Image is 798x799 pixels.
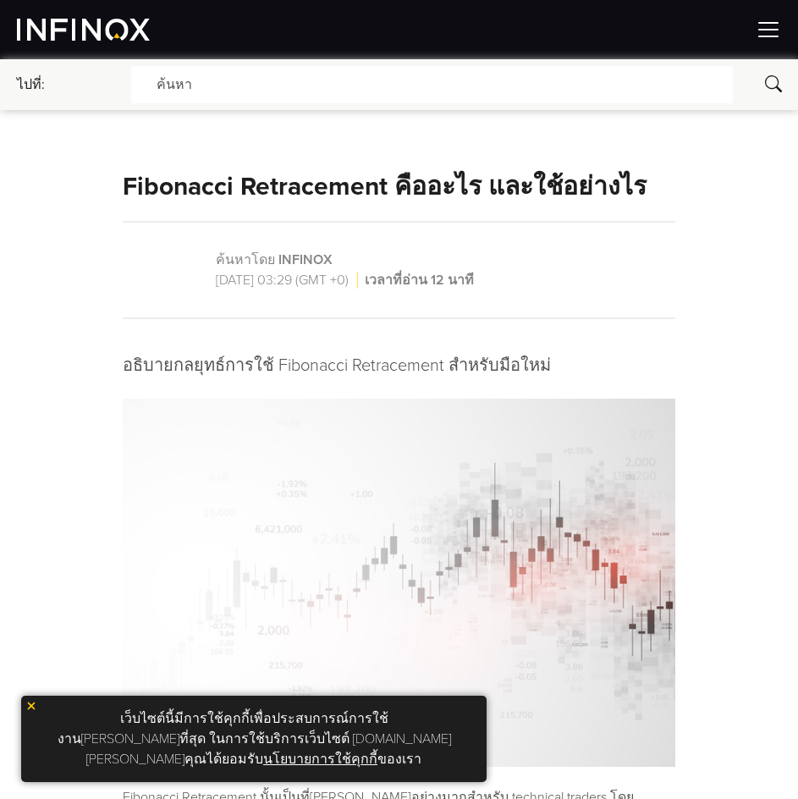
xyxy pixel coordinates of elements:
[25,700,37,712] img: yellow close icon
[30,704,478,774] p: เว็บไซต์นี้มีการใช้คุกกี้เพื่อประสบการณ์การใช้งาน[PERSON_NAME]ที่สุด ในการใช้บริการเว็บไซต์ [DOMA...
[123,353,551,378] p: อธิบายกลยุทธ์การใช้ Fibonacci Retracement สำหรับมือใหม่
[263,751,377,768] a: นโยบายการใช้คุกกี้
[216,272,358,289] span: [DATE] 03:29 (GMT +0)
[361,272,474,289] span: เวลาที่อ่าน 12 นาที
[131,66,732,103] div: ค้นหา
[216,251,275,268] span: ค้นหาโดย
[278,251,333,268] a: INFINOX
[17,74,131,95] div: ไปที่:
[123,174,647,201] h1: Fibonacci Retracement คืออะไร และใช้อย่างไร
